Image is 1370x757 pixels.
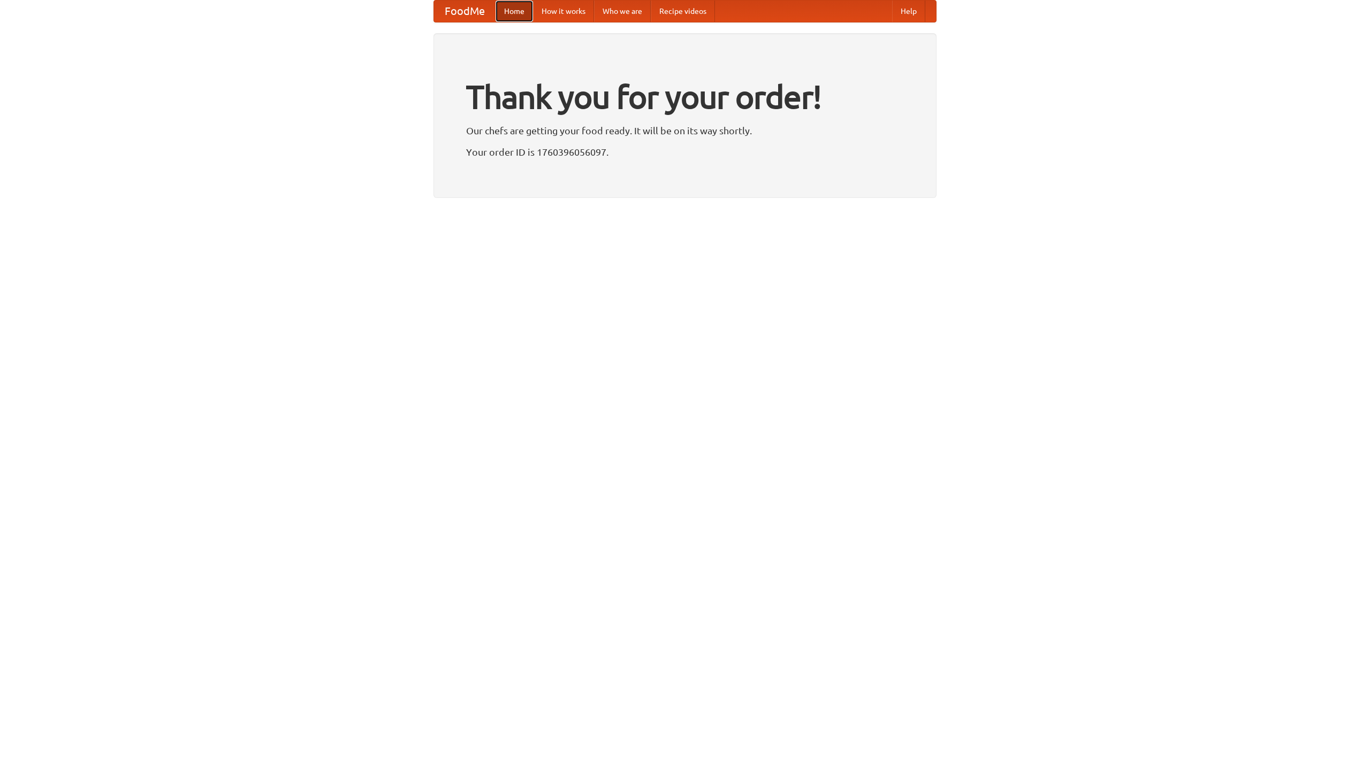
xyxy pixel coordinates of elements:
[466,71,904,123] h1: Thank you for your order!
[466,123,904,139] p: Our chefs are getting your food ready. It will be on its way shortly.
[533,1,594,22] a: How it works
[594,1,651,22] a: Who we are
[651,1,715,22] a: Recipe videos
[892,1,925,22] a: Help
[466,144,904,160] p: Your order ID is 1760396056097.
[496,1,533,22] a: Home
[434,1,496,22] a: FoodMe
